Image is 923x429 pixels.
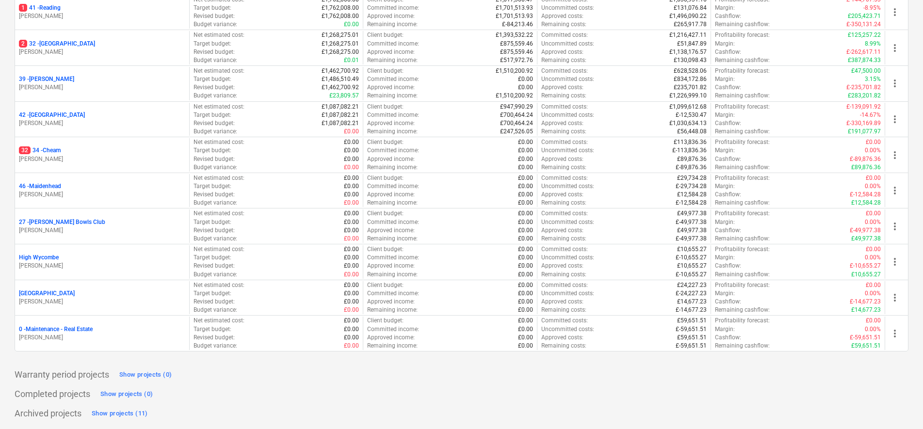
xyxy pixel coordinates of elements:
[676,254,707,262] p: £-10,655.27
[496,67,533,75] p: £1,510,200.92
[344,20,359,29] p: £0.00
[367,226,415,235] p: Approved income :
[496,31,533,39] p: £1,393,532.22
[851,199,881,207] p: £12,584.28
[866,138,881,146] p: £0.00
[518,209,533,218] p: £0.00
[518,199,533,207] p: £0.00
[344,262,359,270] p: £0.00
[674,56,707,64] p: £130,098.43
[19,325,185,342] div: 0 -Maintenance - Real Estate[PERSON_NAME]
[674,83,707,92] p: £235,701.82
[865,254,881,262] p: 0.00%
[194,235,237,243] p: Budget variance :
[715,199,770,207] p: Remaining cashflow :
[715,191,741,199] p: Cashflow :
[674,138,707,146] p: £113,836.36
[322,119,359,127] p: £1,087,082.21
[846,48,881,56] p: £-262,617.11
[669,103,707,111] p: £1,099,612.68
[367,119,415,127] p: Approved income :
[715,75,735,83] p: Margin :
[367,20,418,29] p: Remaining income :
[194,245,244,254] p: Net estimated cost :
[889,113,901,125] span: more_vert
[367,40,419,48] p: Committed income :
[367,12,415,20] p: Approved income :
[194,218,231,226] p: Target budget :
[850,262,881,270] p: £-10,655.27
[715,226,741,235] p: Cashflow :
[677,245,707,254] p: £10,655.27
[194,182,231,191] p: Target budget :
[98,386,155,402] button: Show projects (0)
[715,138,770,146] p: Profitability forecast :
[367,209,404,218] p: Client budget :
[889,328,901,339] span: more_vert
[500,127,533,136] p: £247,526.05
[518,254,533,262] p: £0.00
[889,6,901,18] span: more_vert
[19,191,185,199] p: [PERSON_NAME]
[322,75,359,83] p: £1,486,510.49
[194,270,237,279] p: Budget variance :
[518,174,533,182] p: £0.00
[677,155,707,163] p: £89,876.36
[669,92,707,100] p: £1,226,999.10
[344,191,359,199] p: £0.00
[344,127,359,136] p: £0.00
[344,155,359,163] p: £0.00
[19,83,185,92] p: [PERSON_NAME]
[851,67,881,75] p: £47,500.00
[669,48,707,56] p: £1,138,176.57
[851,235,881,243] p: £49,977.38
[889,292,901,303] span: more_vert
[194,40,231,48] p: Target budget :
[715,4,735,12] p: Margin :
[92,408,148,419] div: Show projects (11)
[194,191,235,199] p: Revised budget :
[889,42,901,54] span: more_vert
[541,254,594,262] p: Uncommitted costs :
[100,389,153,400] div: Show projects (0)
[367,163,418,172] p: Remaining income :
[846,119,881,127] p: £-330,169.89
[194,103,244,111] p: Net estimated cost :
[715,56,770,64] p: Remaining cashflow :
[518,191,533,199] p: £0.00
[19,111,185,127] div: 42 -[GEOGRAPHIC_DATA][PERSON_NAME]
[851,270,881,279] p: £10,655.27
[344,254,359,262] p: £0.00
[500,111,533,119] p: £700,464.24
[541,146,594,155] p: Uncommitted costs :
[367,103,404,111] p: Client budget :
[119,369,172,381] div: Show projects (0)
[848,56,881,64] p: £387,874.33
[715,270,770,279] p: Remaining cashflow :
[677,226,707,235] p: £49,977.38
[848,127,881,136] p: £191,077.97
[19,334,185,342] p: [PERSON_NAME]
[674,75,707,83] p: £834,172.86
[715,218,735,226] p: Margin :
[677,40,707,48] p: £51,847.89
[715,83,741,92] p: Cashflow :
[715,155,741,163] p: Cashflow :
[367,146,419,155] p: Committed income :
[850,191,881,199] p: £-12,584.28
[541,31,588,39] p: Committed costs :
[850,226,881,235] p: £-49,977.38
[889,78,901,89] span: more_vert
[367,254,419,262] p: Committed income :
[541,270,586,279] p: Remaining costs :
[344,226,359,235] p: £0.00
[676,270,707,279] p: £-10,655.27
[367,218,419,226] p: Committed income :
[518,75,533,83] p: £0.00
[541,111,594,119] p: Uncommitted costs :
[518,262,533,270] p: £0.00
[194,146,231,155] p: Target budget :
[194,254,231,262] p: Target budget :
[541,209,588,218] p: Committed costs :
[866,245,881,254] p: £0.00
